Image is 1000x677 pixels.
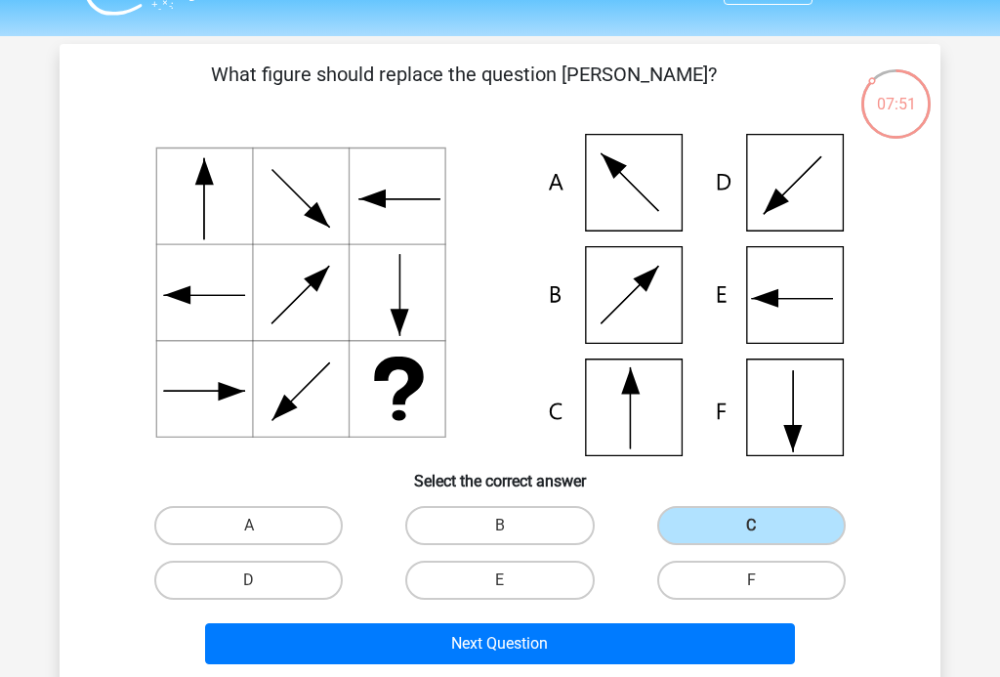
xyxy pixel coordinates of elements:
[657,506,846,545] label: C
[657,561,846,600] label: F
[859,67,933,116] div: 07:51
[154,506,343,545] label: A
[154,561,343,600] label: D
[405,506,594,545] label: B
[91,456,909,490] h6: Select the correct answer
[91,60,836,118] p: What figure should replace the question [PERSON_NAME]?
[205,623,796,664] button: Next Question
[405,561,594,600] label: E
